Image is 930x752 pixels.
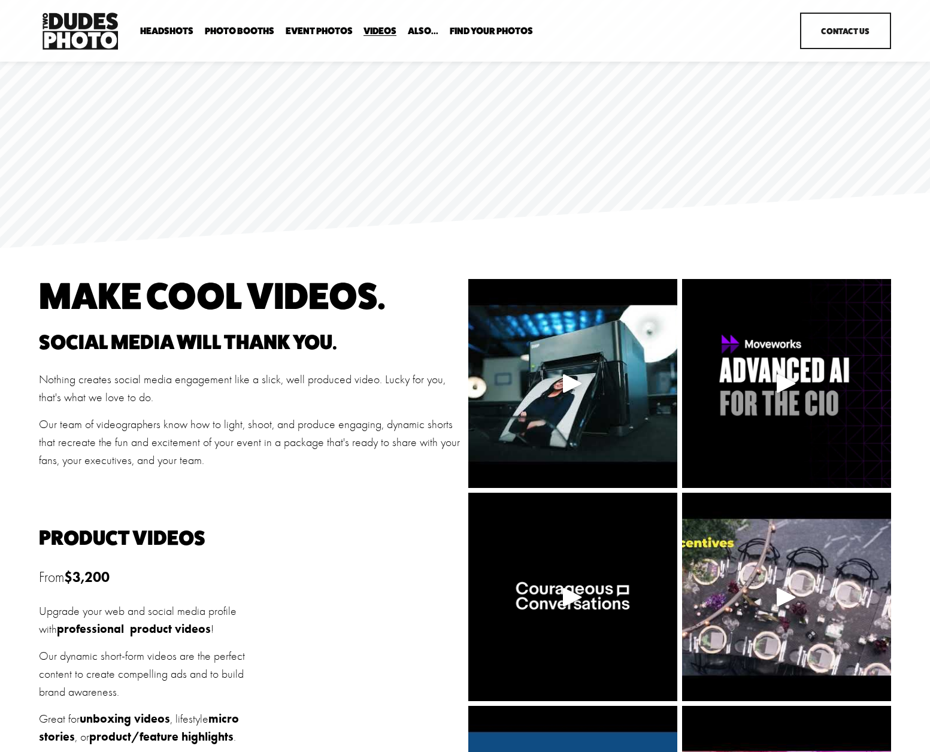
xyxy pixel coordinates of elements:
span: Also... [408,26,438,36]
a: folder dropdown [205,26,274,37]
h1: Make cool videos. [39,279,462,313]
span: Find Your Photos [450,26,533,36]
a: Videos [363,26,396,37]
a: Event Photos [286,26,353,37]
a: folder dropdown [408,26,438,37]
span: Photo Booths [205,26,274,36]
p: Our dynamic short-form videos are the perfect content to create compelling ads and to build brand... [39,647,247,701]
p: From [39,567,462,588]
a: folder dropdown [140,26,193,37]
strong: product/feature highlights [89,729,234,744]
p: Nothing creates social media engagement like a slick, well produced video. Lucky for you, that's ... [39,371,462,406]
h2: Social media will thank you. [39,332,462,351]
p: Our team of videographers know how to light, shoot, and produce engaging, dynamic shorts that rec... [39,416,462,469]
strong: micro stories [39,711,242,744]
img: Two Dudes Photo | Headshots, Portraits &amp; Photo Booths [39,10,122,53]
h2: PRODUCT VIDEOS [39,527,462,547]
strong: $3,200 [64,569,110,586]
p: Great for , lifestyle , or . [39,710,247,745]
iframe: DNP QW410 Unboxing Video [254,627,462,744]
strong: unboxing videos [80,711,170,726]
p: Upgrade your web and social media profile with ! [39,602,247,638]
a: folder dropdown [450,26,533,37]
strong: professional product videos [57,621,211,636]
a: Contact Us [800,13,891,50]
span: Headshots [140,26,193,36]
